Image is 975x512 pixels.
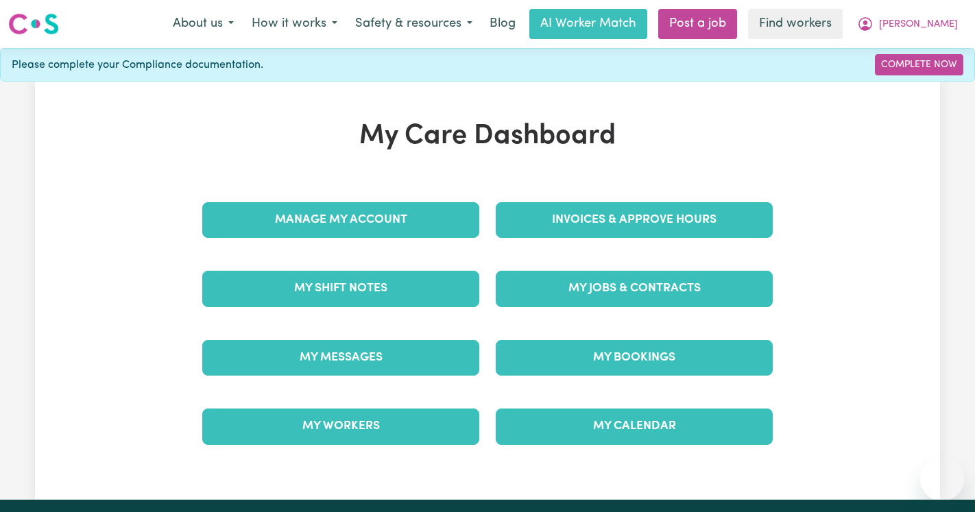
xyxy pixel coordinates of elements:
[12,57,263,73] span: Please complete your Compliance documentation.
[194,120,781,153] h1: My Care Dashboard
[8,8,59,40] a: Careseekers logo
[202,202,479,238] a: Manage My Account
[658,9,737,39] a: Post a job
[920,457,964,501] iframe: Button to launch messaging window
[496,202,773,238] a: Invoices & Approve Hours
[875,54,963,75] a: Complete Now
[8,12,59,36] img: Careseekers logo
[496,340,773,376] a: My Bookings
[748,9,843,39] a: Find workers
[202,271,479,306] a: My Shift Notes
[496,271,773,306] a: My Jobs & Contracts
[879,17,958,32] span: [PERSON_NAME]
[202,409,479,444] a: My Workers
[848,10,967,38] button: My Account
[481,9,524,39] a: Blog
[496,409,773,444] a: My Calendar
[243,10,346,38] button: How it works
[202,340,479,376] a: My Messages
[529,9,647,39] a: AI Worker Match
[346,10,481,38] button: Safety & resources
[164,10,243,38] button: About us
